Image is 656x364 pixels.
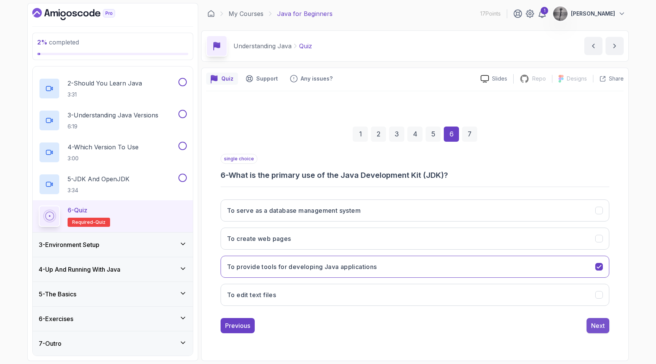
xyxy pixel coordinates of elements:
[587,318,609,333] button: Next
[221,154,257,164] p: single choice
[407,127,423,142] div: 4
[227,262,377,271] h3: To provide tools for developing Java applications
[32,8,132,20] a: Dashboard
[39,314,73,323] h3: 6 - Exercises
[221,256,609,278] button: To provide tools for developing Java applications
[39,339,61,348] h3: 7 - Outro
[68,187,129,194] p: 3:34
[68,206,87,215] p: 6 - Quiz
[68,91,142,98] p: 3:31
[353,127,368,142] div: 1
[33,307,193,331] button: 6-Exercises
[206,73,238,85] button: quiz button
[227,206,361,215] h3: To serve as a database management system
[492,75,507,82] p: Slides
[389,127,404,142] div: 3
[241,73,282,85] button: Support button
[37,38,79,46] span: completed
[480,10,501,17] p: 17 Points
[39,174,187,195] button: 5-JDK And OpenJDK3:34
[225,321,250,330] div: Previous
[221,228,609,250] button: To create web pages
[68,155,139,162] p: 3:00
[37,38,47,46] span: 2 %
[584,37,602,55] button: previous content
[299,41,312,51] p: Quiz
[39,142,187,163] button: 4-Which Version To Use3:00
[371,127,386,142] div: 2
[33,331,193,356] button: 7-Outro
[72,219,95,225] span: Required-
[207,10,215,17] a: Dashboard
[221,199,609,222] button: To serve as a database management system
[39,206,187,227] button: 6-QuizRequired-quiz
[39,78,187,99] button: 2-Should You Learn Java3:31
[475,75,513,83] a: Slides
[462,127,477,142] div: 7
[532,75,546,82] p: Repo
[285,73,337,85] button: Feedback button
[227,290,276,299] h3: To edit text files
[609,75,624,82] p: Share
[541,7,548,14] div: 1
[68,174,129,184] p: 5 - JDK And OpenJDK
[39,265,120,274] h3: 4 - Up And Running With Java
[39,290,76,299] h3: 5 - The Basics
[426,127,441,142] div: 5
[233,41,292,51] p: Understanding Java
[277,9,333,18] p: Java for Beginners
[571,10,615,17] p: [PERSON_NAME]
[221,318,255,333] button: Previous
[68,142,139,152] p: 4 - Which Version To Use
[553,6,568,21] img: user profile image
[95,219,106,225] span: quiz
[227,234,291,243] h3: To create web pages
[221,75,233,82] p: Quiz
[33,233,193,257] button: 3-Environment Setup
[39,110,187,131] button: 3-Understanding Java Versions6:19
[591,321,605,330] div: Next
[221,284,609,306] button: To edit text files
[221,170,609,180] h3: 6 - What is the primary use of the Java Development Kit (JDK)?
[33,282,193,306] button: 5-The Basics
[33,257,193,282] button: 4-Up And Running With Java
[444,127,459,142] div: 6
[567,75,587,82] p: Designs
[553,6,626,21] button: user profile image[PERSON_NAME]
[256,75,278,82] p: Support
[229,9,263,18] a: My Courses
[301,75,333,82] p: Any issues?
[68,123,158,130] p: 6:19
[606,37,624,55] button: next content
[538,9,547,18] a: 1
[39,240,99,249] h3: 3 - Environment Setup
[68,111,158,120] p: 3 - Understanding Java Versions
[68,79,142,88] p: 2 - Should You Learn Java
[593,75,624,82] button: Share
